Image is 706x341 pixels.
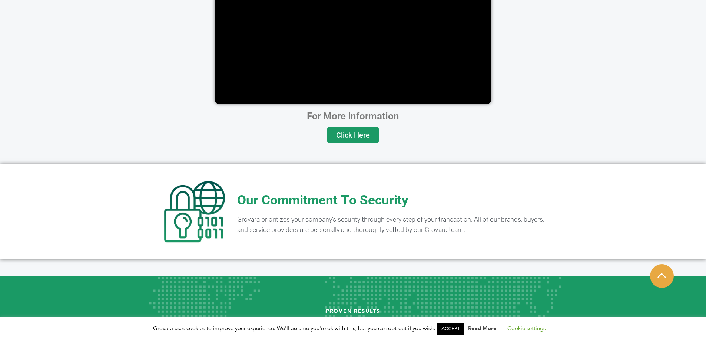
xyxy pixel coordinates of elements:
span: Grovara prioritizes your company’s security through every step of your transaction. All of our br... [237,216,544,233]
a: Click Here [327,127,379,143]
a: Cookie settings [507,325,546,332]
span: Click Here [336,131,370,139]
h2: For More Information [142,111,564,121]
span: Our Commitment To Security [237,193,408,208]
span: Grovara uses cookies to improve your experience. We'll assume you're ok with this, but you can op... [153,325,553,332]
a: ACCEPT [437,323,464,335]
a: Read More [468,325,497,332]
